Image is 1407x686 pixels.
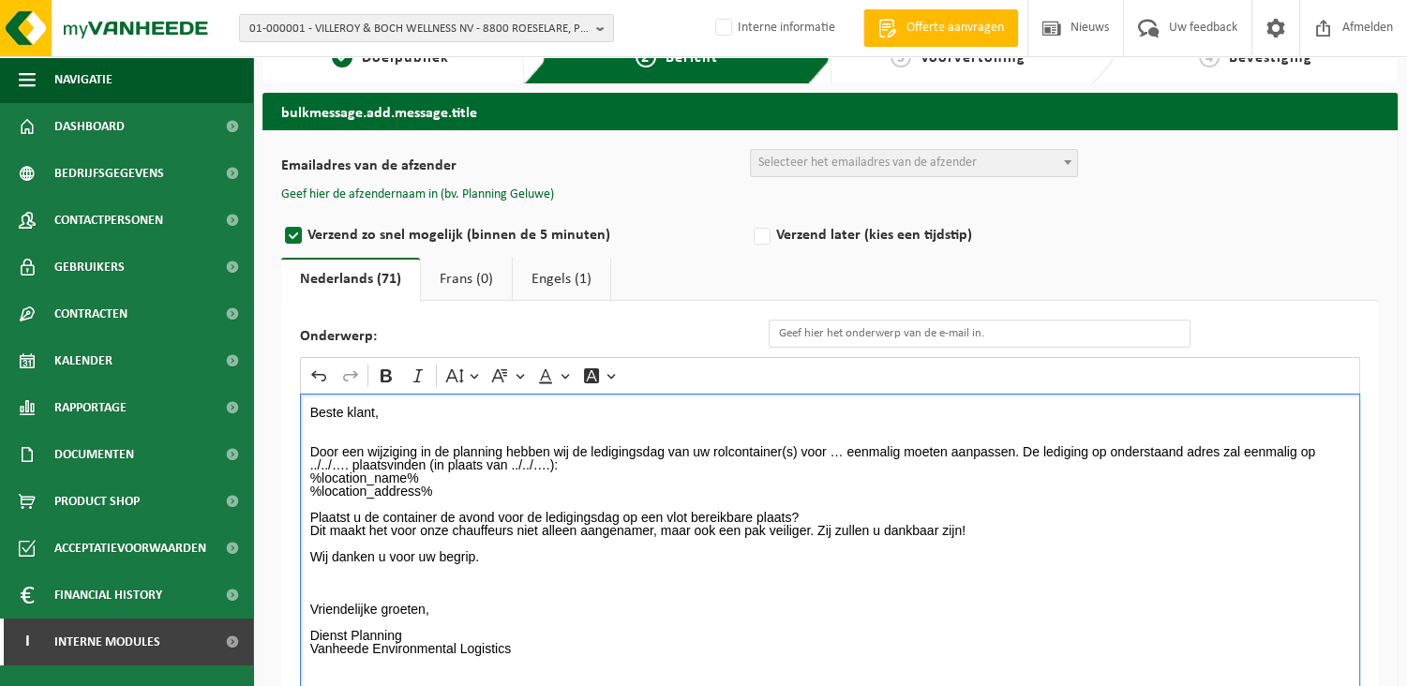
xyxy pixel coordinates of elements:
[54,431,134,478] span: Documenten
[54,478,140,525] span: Product Shop
[54,291,127,337] span: Contracten
[54,56,112,103] span: Navigatie
[1229,51,1312,66] span: Bevestiging
[262,93,1398,129] h2: bulkmessage.add.message.title
[310,406,1351,668] p: Beste klant, Door een wijziging in de planning hebben wij de ledigingsdag van uw rolcontainer(s) ...
[54,103,125,150] span: Dashboard
[902,19,1009,37] span: Offerte aanvragen
[281,186,554,203] button: Geef hier de afzendernaam in (bv. Planning Geluwe)
[249,15,589,43] span: 01-000001 - VILLEROY & BOCH WELLNESS NV - 8800 ROESELARE, POPULIERSTRAAT 1
[513,258,610,301] a: Engels (1)
[301,358,1359,394] div: Editor toolbar
[332,47,352,67] span: 1
[281,258,420,301] a: Nederlands (71)
[758,156,977,170] span: Selecteer het emailadres van de afzender
[863,9,1018,47] a: Offerte aanvragen
[750,222,1219,248] label: Verzend later (kies een tijdstip)
[54,384,127,431] span: Rapportage
[891,47,911,67] span: 3
[19,619,36,665] span: I
[54,197,163,244] span: Contactpersonen
[54,150,164,197] span: Bedrijfsgegevens
[54,244,125,291] span: Gebruikers
[636,47,656,67] span: 2
[666,51,718,66] span: Bericht
[921,51,1025,66] span: Voorvertoning
[54,572,162,619] span: Financial History
[54,619,160,665] span: Interne modules
[54,525,206,572] span: Acceptatievoorwaarden
[239,14,614,42] button: 01-000001 - VILLEROY & BOCH WELLNESS NV - 8800 ROESELARE, POPULIERSTRAAT 1
[281,222,750,248] label: Verzend zo snel mogelijk (binnen de 5 minuten)
[300,329,769,348] label: Onderwerp:
[281,158,750,177] label: Emailadres van de afzender
[54,337,112,384] span: Kalender
[421,258,512,301] a: Frans (0)
[711,14,835,42] label: Interne informatie
[1199,47,1220,67] span: 4
[362,51,449,66] span: Doelpubliek
[769,320,1190,348] input: Geef hier het onderwerp van de e-mail in.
